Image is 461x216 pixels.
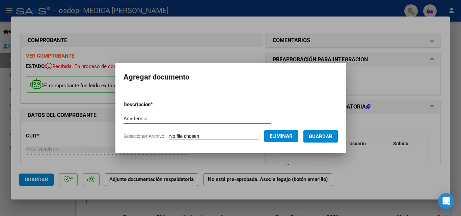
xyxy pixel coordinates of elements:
[264,130,298,142] button: Eliminar
[438,193,454,209] div: Open Intercom Messenger
[303,130,338,143] button: Guardar
[124,133,164,139] span: Seleccionar Archivo
[270,133,293,139] span: Eliminar
[124,101,188,109] p: Descripcion
[124,71,338,84] h2: Agregar documento
[309,133,332,140] span: Guardar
